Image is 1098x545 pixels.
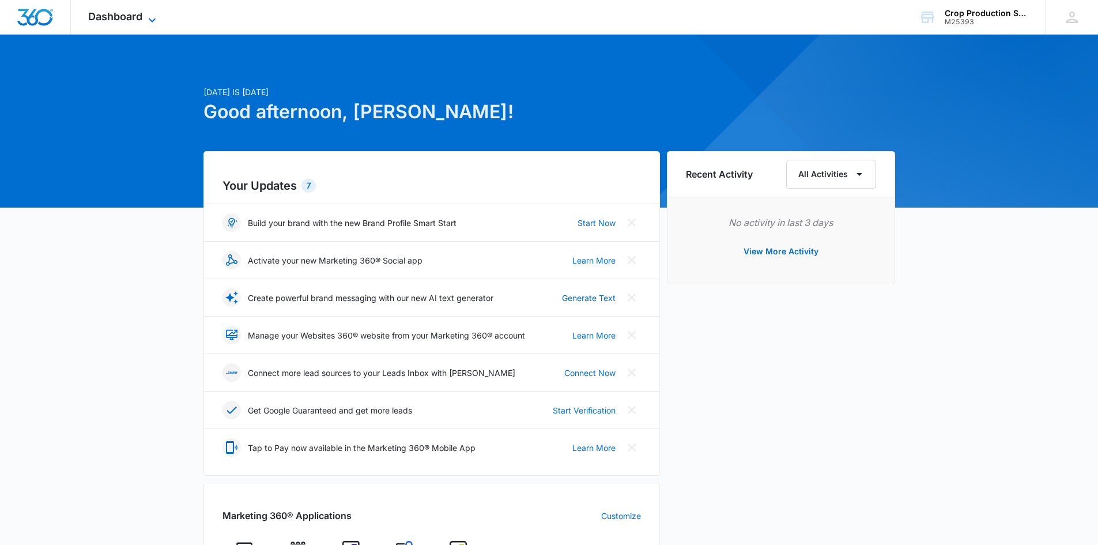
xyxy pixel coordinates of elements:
a: Start Now [578,217,616,229]
a: Customize [601,510,641,522]
p: Connect more lead sources to your Leads Inbox with [PERSON_NAME] [248,367,515,379]
p: [DATE] is [DATE] [203,86,660,98]
a: Learn More [572,254,616,266]
a: Connect Now [564,367,616,379]
p: Build your brand with the new Brand Profile Smart Start [248,217,456,229]
div: account id [945,18,1029,26]
div: 7 [301,179,316,193]
a: Generate Text [562,292,616,304]
div: account name [945,9,1029,18]
h6: Recent Activity [686,167,753,181]
span: Dashboard [88,10,142,22]
p: Manage your Websites 360® website from your Marketing 360® account [248,329,525,341]
button: Close [622,401,641,419]
p: Tap to Pay now available in the Marketing 360® Mobile App [248,442,476,454]
button: Close [622,251,641,269]
button: Close [622,288,641,307]
a: Learn More [572,442,616,454]
p: No activity in last 3 days [686,216,876,230]
p: Get Google Guaranteed and get more leads [248,404,412,416]
button: Close [622,438,641,457]
button: Close [622,326,641,344]
button: View More Activity [732,238,830,265]
p: Activate your new Marketing 360® Social app [248,254,422,266]
a: Start Verification [553,404,616,416]
button: All Activities [786,160,876,189]
a: Learn More [572,329,616,341]
h2: Marketing 360® Applications [222,509,352,523]
p: Create powerful brand messaging with our new AI text generator [248,292,493,304]
button: Close [622,363,641,382]
button: Close [622,213,641,232]
h2: Your Updates [222,177,641,194]
h1: Good afternoon, [PERSON_NAME]! [203,98,660,126]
